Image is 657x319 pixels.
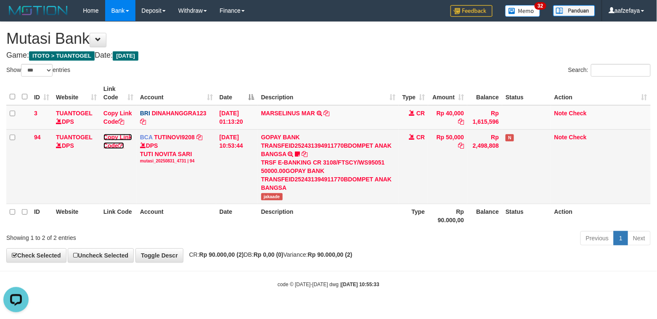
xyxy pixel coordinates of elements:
[196,134,202,141] a: Copy TUTINOVI9208 to clipboard
[6,248,66,263] a: Check Selected
[553,5,595,16] img: panduan.png
[569,110,587,117] a: Check
[278,282,379,287] small: code © [DATE]-[DATE] dwg |
[103,110,132,125] a: Copy Link Code
[506,134,514,141] span: Has Note
[140,158,213,164] div: mutasi_20250831_4731 | 94
[261,134,392,157] a: GOPAY BANK TRANSFEID252431394911770BDOMPET ANAK BANGSA
[140,118,146,125] a: Copy DINAHANGGRA123 to clipboard
[261,110,315,117] a: MARSELINUS MAR
[53,204,100,228] th: Website
[502,81,551,105] th: Status
[6,30,651,47] h1: Mutasi Bank
[416,110,425,117] span: CR
[185,251,352,258] span: CR: DB: Variance:
[31,204,53,228] th: ID
[258,204,399,228] th: Description
[569,134,587,141] a: Check
[216,81,258,105] th: Date: activate to sort column descending
[137,204,216,228] th: Account
[140,110,150,117] span: BRI
[216,129,258,204] td: [DATE] 10:53:44
[140,134,153,141] span: BCA
[53,105,100,130] td: DPS
[254,251,283,258] strong: Rp 0,00 (0)
[467,129,502,204] td: Rp 2,498,808
[137,81,216,105] th: Account: activate to sort column ascending
[140,141,213,164] div: DPS TUTI NOVITA SARI
[6,230,268,242] div: Showing 1 to 2 of 2 entries
[505,5,540,17] img: Button%20Memo.svg
[154,134,195,141] a: TUTINOVI9208
[6,4,70,17] img: MOTION_logo.png
[416,134,425,141] span: CR
[53,81,100,105] th: Website: activate to sort column ascending
[258,81,399,105] th: Description: activate to sort column ascending
[152,110,207,117] a: DINAHANGGRA123
[216,204,258,228] th: Date
[261,193,283,200] span: jakaade
[34,134,41,141] span: 94
[502,204,551,228] th: Status
[399,81,428,105] th: Type: activate to sort column ascending
[551,81,651,105] th: Action: activate to sort column ascending
[3,3,29,29] button: Open LiveChat chat widget
[103,134,132,149] a: Copy Link Code
[34,110,37,117] span: 3
[628,231,651,245] a: Next
[568,64,651,77] label: Search:
[308,251,352,258] strong: Rp 90.000,00 (2)
[261,158,396,192] div: TRSF E-BANKING CR 3108/FTSCY/WS95051 50000.00GOPAY BANK TRANSFEID252431394911770BDOMPET ANAK BANGSA
[551,204,651,228] th: Action
[342,282,379,287] strong: [DATE] 10:55:33
[135,248,183,263] a: Toggle Descr
[554,134,567,141] a: Note
[100,81,137,105] th: Link Code: activate to sort column ascending
[458,118,464,125] a: Copy Rp 40,000 to clipboard
[302,151,307,157] a: Copy GOPAY BANK TRANSFEID252431394911770BDOMPET ANAK BANGSA to clipboard
[29,51,95,61] span: ITOTO > TUANTOGEL
[428,129,467,204] td: Rp 50,000
[56,134,93,141] a: TUANTOGEL
[554,110,567,117] a: Note
[428,105,467,130] td: Rp 40,000
[591,64,651,77] input: Search:
[31,81,53,105] th: ID: activate to sort column ascending
[450,5,493,17] img: Feedback.jpg
[467,105,502,130] td: Rp 1,615,596
[53,129,100,204] td: DPS
[467,81,502,105] th: Balance
[428,204,467,228] th: Rp 90.000,00
[199,251,244,258] strong: Rp 90.000,00 (2)
[580,231,614,245] a: Previous
[100,204,137,228] th: Link Code
[399,204,428,228] th: Type
[467,204,502,228] th: Balance
[68,248,134,263] a: Uncheck Selected
[324,110,330,117] a: Copy MARSELINUS MAR to clipboard
[428,81,467,105] th: Amount: activate to sort column ascending
[458,142,464,149] a: Copy Rp 50,000 to clipboard
[21,64,53,77] select: Showentries
[535,2,546,10] span: 32
[6,51,651,60] h4: Game: Date:
[56,110,93,117] a: TUANTOGEL
[6,64,70,77] label: Show entries
[216,105,258,130] td: [DATE] 01:13:20
[113,51,138,61] span: [DATE]
[614,231,628,245] a: 1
